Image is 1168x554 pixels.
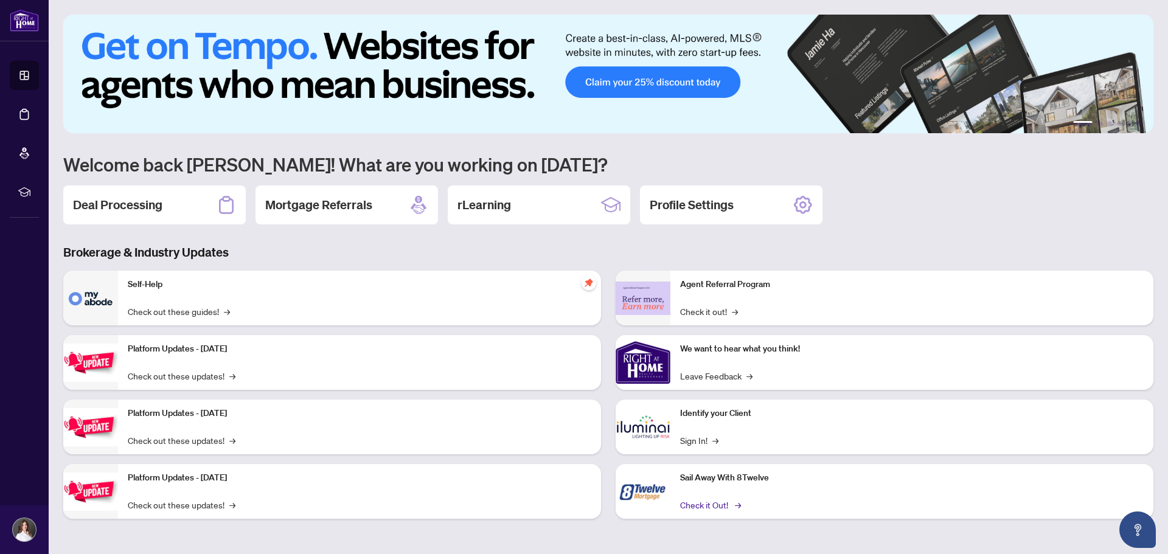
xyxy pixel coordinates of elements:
[1136,121,1141,126] button: 6
[680,369,753,383] a: Leave Feedback→
[128,498,235,511] a: Check out these updates!→
[229,369,235,383] span: →
[1097,121,1102,126] button: 2
[63,473,118,511] img: Platform Updates - June 23, 2025
[616,335,670,390] img: We want to hear what you think!
[128,342,591,356] p: Platform Updates - [DATE]
[616,400,670,454] img: Identify your Client
[63,244,1153,261] h3: Brokerage & Industry Updates
[680,434,718,447] a: Sign In!→
[128,434,235,447] a: Check out these updates!→
[680,278,1144,291] p: Agent Referral Program
[128,369,235,383] a: Check out these updates!→
[457,196,511,213] h2: rLearning
[1073,121,1093,126] button: 1
[128,407,591,420] p: Platform Updates - [DATE]
[63,271,118,325] img: Self-Help
[735,498,741,511] span: →
[128,278,591,291] p: Self-Help
[229,434,235,447] span: →
[1127,121,1131,126] button: 5
[229,498,235,511] span: →
[616,464,670,519] img: Sail Away With 8Twelve
[732,305,738,318] span: →
[582,275,596,290] span: pushpin
[680,471,1144,485] p: Sail Away With 8Twelve
[128,305,230,318] a: Check out these guides!→
[224,305,230,318] span: →
[680,407,1144,420] p: Identify your Client
[63,15,1153,133] img: Slide 0
[1117,121,1122,126] button: 4
[712,434,718,447] span: →
[63,344,118,382] img: Platform Updates - July 21, 2025
[680,305,738,318] a: Check it out!→
[63,408,118,446] img: Platform Updates - July 8, 2025
[265,196,372,213] h2: Mortgage Referrals
[13,518,36,541] img: Profile Icon
[616,282,670,315] img: Agent Referral Program
[680,342,1144,356] p: We want to hear what you think!
[680,498,739,511] a: Check it Out!→
[63,153,1153,176] h1: Welcome back [PERSON_NAME]! What are you working on [DATE]?
[10,9,39,32] img: logo
[73,196,162,213] h2: Deal Processing
[1107,121,1112,126] button: 3
[746,369,753,383] span: →
[128,471,591,485] p: Platform Updates - [DATE]
[1119,511,1156,548] button: Open asap
[650,196,734,213] h2: Profile Settings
